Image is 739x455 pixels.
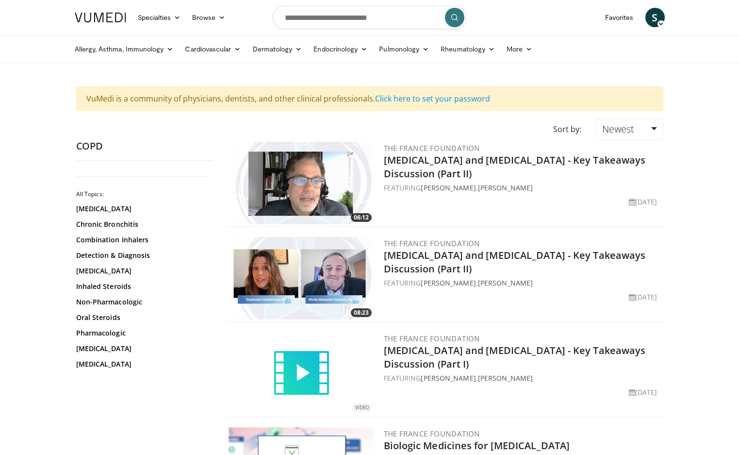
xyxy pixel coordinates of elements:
a: Cardiovascular [179,39,246,59]
img: video.svg [272,344,330,403]
a: [PERSON_NAME] [421,373,476,383]
div: FEATURING , [384,373,661,383]
a: VIDEO [229,344,374,403]
a: Browse [186,8,231,27]
a: The France Foundation [384,238,480,248]
li: [DATE] [629,197,657,207]
h2: All Topics: [76,190,210,198]
a: Biologic Medicines for [MEDICAL_DATA] [384,439,570,452]
a: Dermatology [247,39,308,59]
span: 08:23 [351,308,372,317]
a: Newest [596,118,663,140]
a: [MEDICAL_DATA] [76,266,207,276]
img: VuMedi Logo [75,13,126,22]
a: Pharmacologic [76,328,207,338]
a: [PERSON_NAME] [478,278,533,287]
a: More [501,39,538,59]
a: Specialties [132,8,187,27]
a: Non-Pharmacologic [76,297,207,307]
a: S [645,8,665,27]
a: [MEDICAL_DATA] and [MEDICAL_DATA] - Key Takeaways Discussion (Part I) [384,344,646,371]
a: [PERSON_NAME] [421,278,476,287]
a: The France Foundation [384,143,480,153]
a: 06:12 [229,142,374,224]
a: Favorites [599,8,640,27]
a: Allergy, Asthma, Immunology [69,39,180,59]
a: [PERSON_NAME] [421,183,476,192]
a: Chronic Bronchitis [76,219,207,229]
input: Search topics, interventions [273,6,467,29]
div: Sort by: [546,118,589,140]
img: ff09ca4b-194e-4a14-a3be-197bf6e2d799.300x170_q85_crop-smart_upscale.jpg [229,142,374,224]
a: The France Foundation [384,429,480,438]
h2: COPD [76,140,212,152]
a: Endocrinology [308,39,373,59]
span: 06:12 [351,213,372,222]
a: [PERSON_NAME] [478,373,533,383]
small: VIDEO [355,404,369,411]
a: Detection & Diagnosis [76,251,207,260]
div: FEATURING , [384,278,661,288]
a: [MEDICAL_DATA] [76,359,207,369]
li: [DATE] [629,292,657,302]
div: FEATURING , [384,183,661,193]
a: Click here to set your password [375,93,490,104]
a: [MEDICAL_DATA] [76,344,207,354]
a: Combination Inhalers [76,235,207,245]
li: [DATE] [629,387,657,397]
a: Pulmonology [373,39,435,59]
a: 08:23 [229,237,374,320]
a: [MEDICAL_DATA] [76,204,207,214]
a: Inhaled Steroids [76,282,207,291]
a: [PERSON_NAME] [478,183,533,192]
a: Oral Steroids [76,313,207,322]
a: Rheumatology [435,39,501,59]
a: [MEDICAL_DATA] and [MEDICAL_DATA] - Key Takeaways Discussion (Part II) [384,249,646,275]
div: VuMedi is a community of physicians, dentists, and other clinical professionals. [76,86,663,111]
img: e7444e07-f04f-4576-90d0-401775e12cdd.300x170_q85_crop-smart_upscale.jpg [229,237,374,320]
a: [MEDICAL_DATA] and [MEDICAL_DATA] - Key Takeaways Discussion (Part II) [384,153,646,180]
a: The France Foundation [384,334,480,343]
span: Newest [602,122,634,135]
